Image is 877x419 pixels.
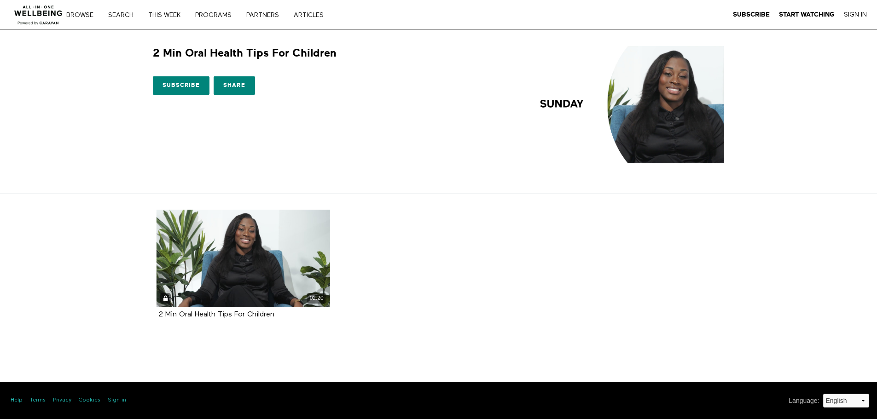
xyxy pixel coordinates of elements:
a: Help [11,396,23,404]
a: Privacy [53,396,71,404]
strong: Start Watching [779,11,835,18]
a: 2 Min Oral Health Tips For Children [159,311,274,318]
strong: Subscribe [733,11,770,18]
a: PROGRAMS [192,12,241,18]
a: Search [105,12,143,18]
h1: 2 Min Oral Health Tips For Children [153,46,337,60]
a: Terms [30,396,46,404]
nav: Primary [73,10,343,19]
img: 2 Min Oral Health Tips For Children [516,46,724,163]
a: Cookies [79,396,100,404]
a: PARTNERS [243,12,289,18]
a: 2 Min Oral Health Tips For Children 02:20 [157,210,331,307]
a: Subscribe [733,11,770,19]
label: Language : [789,396,819,406]
a: Sign in [108,396,126,404]
a: Sign In [844,11,867,19]
a: Share [214,76,255,95]
a: Subscribe [153,76,209,95]
a: Start Watching [779,11,835,19]
a: ARTICLES [290,12,333,18]
a: THIS WEEK [145,12,190,18]
a: Browse [63,12,103,18]
div: 02:20 [307,293,326,304]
